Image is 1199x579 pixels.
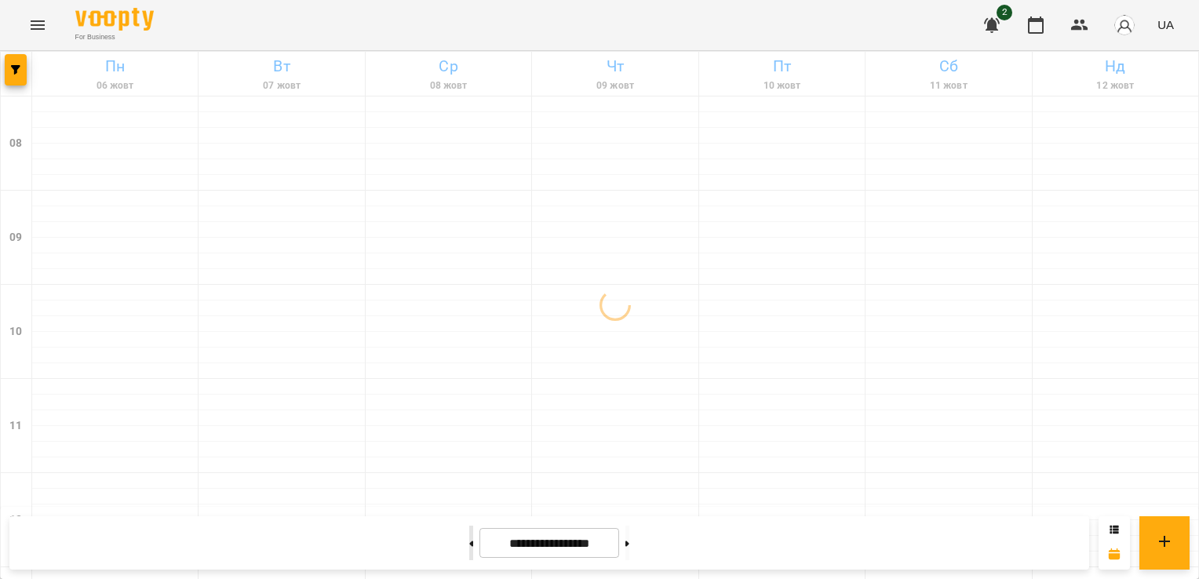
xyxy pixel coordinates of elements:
[702,54,862,78] h6: Пт
[1035,78,1196,93] h6: 12 жовт
[201,78,362,93] h6: 07 жовт
[9,135,22,152] h6: 08
[1035,54,1196,78] h6: Нд
[201,54,362,78] h6: Вт
[75,8,154,31] img: Voopty Logo
[9,229,22,246] h6: 09
[75,32,154,42] span: For Business
[868,78,1029,93] h6: 11 жовт
[368,78,529,93] h6: 08 жовт
[1151,10,1180,39] button: UA
[868,54,1029,78] h6: Сб
[19,6,56,44] button: Menu
[35,78,195,93] h6: 06 жовт
[1157,16,1174,33] span: UA
[534,78,695,93] h6: 09 жовт
[35,54,195,78] h6: Пн
[997,5,1012,20] span: 2
[702,78,862,93] h6: 10 жовт
[1113,14,1135,36] img: avatar_s.png
[9,417,22,435] h6: 11
[9,323,22,340] h6: 10
[368,54,529,78] h6: Ср
[534,54,695,78] h6: Чт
